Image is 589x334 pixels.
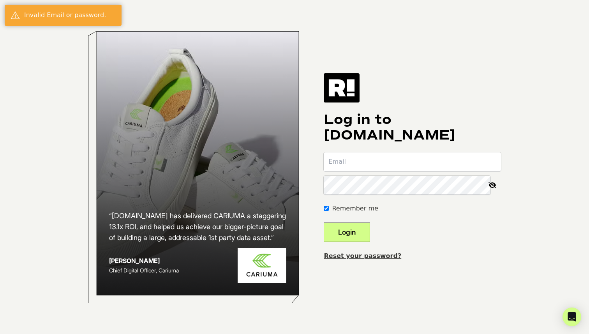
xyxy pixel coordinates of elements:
img: Cariuma [238,248,286,283]
input: Email [324,152,501,171]
img: Retention.com [324,73,360,102]
label: Remember me [332,204,378,213]
h2: “[DOMAIN_NAME] has delivered CARIUMA a staggering 13.1x ROI, and helped us achieve our bigger-pic... [109,210,287,243]
a: Reset your password? [324,252,401,260]
strong: [PERSON_NAME] [109,257,160,265]
button: Login [324,223,370,242]
h1: Log in to [DOMAIN_NAME] [324,112,501,143]
span: Chief Digital Officer, Cariuma [109,267,179,274]
div: Open Intercom Messenger [563,307,581,326]
div: Invalid Email or password. [24,11,116,20]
